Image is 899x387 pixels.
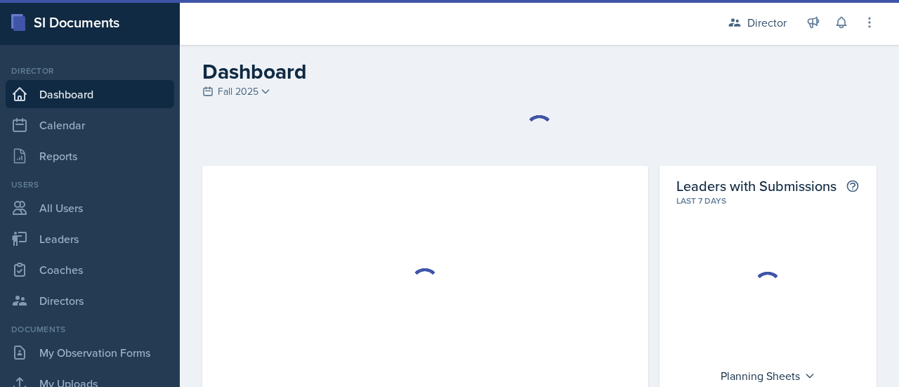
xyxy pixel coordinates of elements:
[218,84,258,99] span: Fall 2025
[676,195,860,207] div: Last 7 days
[6,194,174,222] a: All Users
[676,177,836,195] h2: Leaders with Submissions
[6,178,174,191] div: Users
[6,339,174,367] a: My Observation Forms
[6,323,174,336] div: Documents
[6,256,174,284] a: Coaches
[714,365,822,387] div: Planning Sheets
[6,80,174,108] a: Dashboard
[747,14,787,31] div: Director
[202,59,877,84] h2: Dashboard
[6,287,174,315] a: Directors
[6,142,174,170] a: Reports
[6,225,174,253] a: Leaders
[6,111,174,139] a: Calendar
[6,65,174,77] div: Director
